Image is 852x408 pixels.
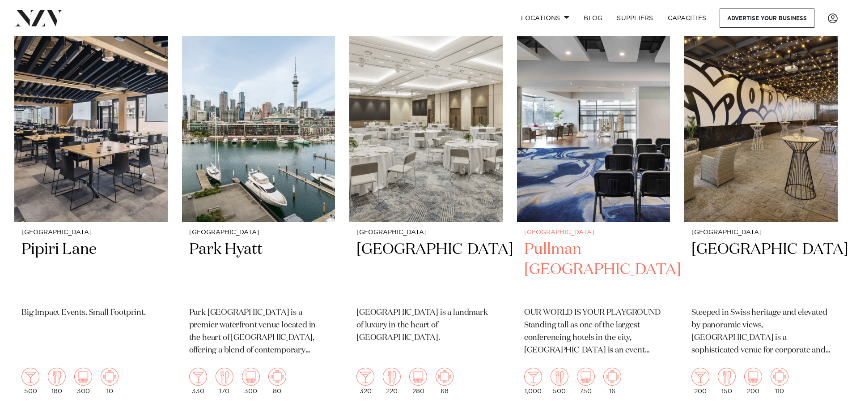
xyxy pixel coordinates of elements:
[603,368,621,395] div: 16
[576,9,610,28] a: BLOG
[691,368,709,395] div: 200
[691,229,831,236] small: [GEOGRAPHIC_DATA]
[268,368,286,386] img: meeting.png
[21,240,161,300] h2: Pipiri Lane
[189,368,207,395] div: 330
[383,368,401,395] div: 220
[21,229,161,236] small: [GEOGRAPHIC_DATA]
[21,307,161,319] p: Big Impact Events. Small Footprint.
[101,368,119,386] img: meeting.png
[242,368,260,395] div: 300
[744,368,762,395] div: 200
[603,368,621,386] img: meeting.png
[524,307,663,357] p: OUR WORLD IS YOUR PLAYGROUND Standing tall as one of the largest conferencing hotels in the city,...
[610,9,660,28] a: SUPPLIERS
[577,368,595,395] div: 750
[189,368,207,386] img: cocktail.png
[216,368,233,386] img: dining.png
[409,368,427,395] div: 280
[691,307,831,357] p: Steeped in Swiss heritage and elevated by panoramic views, [GEOGRAPHIC_DATA] is a sophisticated v...
[74,368,92,386] img: theatre.png
[691,368,709,386] img: cocktail.png
[514,9,576,28] a: Locations
[383,368,401,386] img: dining.png
[216,368,233,395] div: 170
[684,16,838,402] a: [GEOGRAPHIC_DATA] [GEOGRAPHIC_DATA] Steeped in Swiss heritage and elevated by panoramic views, [G...
[48,368,66,395] div: 180
[189,229,328,236] small: [GEOGRAPHIC_DATA]
[48,368,66,386] img: dining.png
[268,368,286,395] div: 80
[14,16,168,402] a: [GEOGRAPHIC_DATA] Pipiri Lane Big Impact Events. Small Footprint. 500 180 300 10
[771,368,788,395] div: 110
[356,240,496,300] h2: [GEOGRAPHIC_DATA]
[14,10,63,26] img: nzv-logo.png
[524,229,663,236] small: [GEOGRAPHIC_DATA]
[349,16,503,402] a: [GEOGRAPHIC_DATA] [GEOGRAPHIC_DATA] [GEOGRAPHIC_DATA] is a landmark of luxury in the heart of [GE...
[551,368,568,395] div: 500
[356,368,374,395] div: 320
[436,368,454,395] div: 68
[524,368,542,386] img: cocktail.png
[21,368,39,386] img: cocktail.png
[242,368,260,386] img: theatre.png
[577,368,595,386] img: theatre.png
[356,229,496,236] small: [GEOGRAPHIC_DATA]
[524,240,663,300] h2: Pullman [GEOGRAPHIC_DATA]
[21,368,39,395] div: 500
[356,368,374,386] img: cocktail.png
[189,307,328,357] p: Park [GEOGRAPHIC_DATA] is a premier waterfront venue located in the heart of [GEOGRAPHIC_DATA], o...
[74,368,92,395] div: 300
[718,368,736,395] div: 150
[771,368,788,386] img: meeting.png
[356,307,496,344] p: [GEOGRAPHIC_DATA] is a landmark of luxury in the heart of [GEOGRAPHIC_DATA].
[409,368,427,386] img: theatre.png
[524,368,542,395] div: 1,000
[436,368,454,386] img: meeting.png
[720,9,814,28] a: Advertise your business
[101,368,119,395] div: 10
[517,16,670,402] a: [GEOGRAPHIC_DATA] Pullman [GEOGRAPHIC_DATA] OUR WORLD IS YOUR PLAYGROUND Standing tall as one of ...
[744,368,762,386] img: theatre.png
[661,9,714,28] a: Capacities
[182,16,335,402] a: [GEOGRAPHIC_DATA] Park Hyatt Park [GEOGRAPHIC_DATA] is a premier waterfront venue located in the ...
[551,368,568,386] img: dining.png
[189,240,328,300] h2: Park Hyatt
[718,368,736,386] img: dining.png
[691,240,831,300] h2: [GEOGRAPHIC_DATA]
